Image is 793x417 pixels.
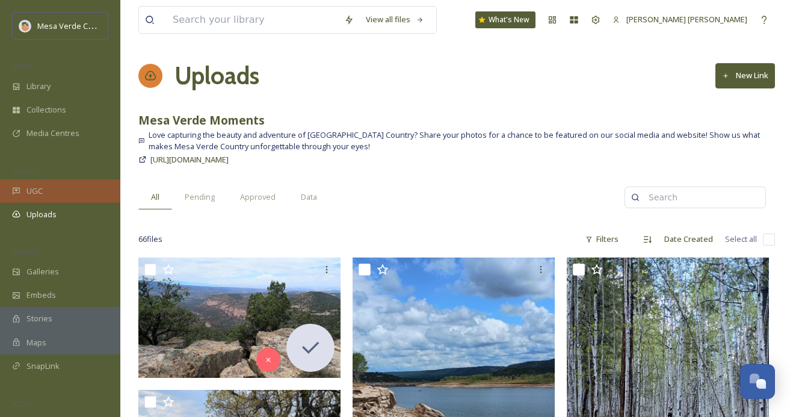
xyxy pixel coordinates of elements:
[725,233,757,245] span: Select all
[12,399,36,408] span: SOCIALS
[26,209,57,220] span: Uploads
[360,8,430,31] a: View all files
[301,191,317,203] span: Data
[26,313,52,324] span: Stories
[26,104,66,116] span: Collections
[138,233,162,245] span: 66 file s
[138,112,265,128] strong: Mesa Verde Moments
[643,185,759,209] input: Search
[150,154,229,165] span: [URL][DOMAIN_NAME]
[150,152,229,167] a: [URL][DOMAIN_NAME]
[26,360,60,372] span: SnapLink
[26,185,43,197] span: UGC
[151,191,159,203] span: All
[26,81,51,92] span: Library
[26,128,79,139] span: Media Centres
[19,20,31,32] img: MVC%20SnapSea%20logo%20%281%29.png
[26,337,46,348] span: Maps
[626,14,747,25] span: [PERSON_NAME] [PERSON_NAME]
[185,191,215,203] span: Pending
[475,11,535,28] a: What's New
[12,247,40,256] span: WIDGETS
[26,289,56,301] span: Embeds
[26,266,59,277] span: Galleries
[240,191,276,203] span: Approved
[740,364,775,399] button: Open Chat
[12,62,33,71] span: MEDIA
[37,20,111,31] span: Mesa Verde Country
[715,63,775,88] button: New Link
[606,8,753,31] a: [PERSON_NAME] [PERSON_NAME]
[167,7,338,33] input: Search your library
[12,167,38,176] span: COLLECT
[138,257,341,378] img: ext_1756508724.500912_sunsetdachshunds@yahoo.com-IMG_20250829_123856896~2.jpg
[658,227,719,251] div: Date Created
[579,227,625,251] div: Filters
[174,58,259,94] a: Uploads
[149,129,775,152] span: Love capturing the beauty and adventure of [GEOGRAPHIC_DATA] Country? Share your photos for a cha...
